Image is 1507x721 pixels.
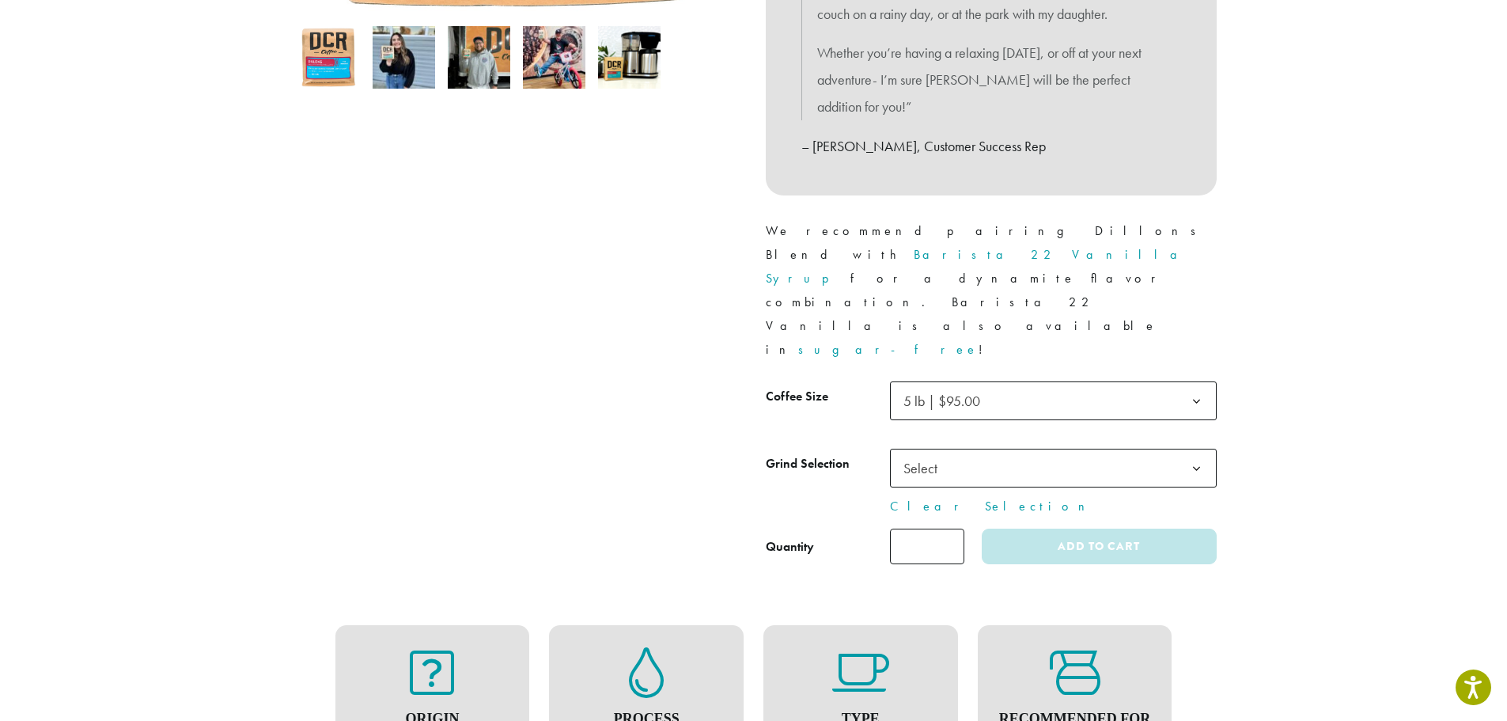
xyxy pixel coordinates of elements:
img: Dillons - Image 3 [448,26,510,89]
div: Quantity [766,537,814,556]
p: Whether you’re having a relaxing [DATE], or off at your next adventure- I’m sure [PERSON_NAME] wi... [817,40,1165,120]
button: Add to cart [982,529,1216,564]
input: Product quantity [890,529,964,564]
p: – [PERSON_NAME], Customer Success Rep [801,133,1181,160]
p: We recommend pairing Dillons Blend with for a dynamite flavor combination. Barista 22 Vanilla is ... [766,219,1217,362]
a: sugar-free [798,341,979,358]
span: 5 lb | $95.00 [897,385,996,416]
img: David Morris picks Dillons for 2021 [523,26,585,89]
span: Select [897,453,953,484]
img: Dillons [297,26,360,89]
label: Grind Selection [766,453,890,476]
a: Clear Selection [890,497,1217,516]
img: Dillons - Image 2 [373,26,435,89]
a: Barista 22 Vanilla Syrup [766,246,1190,287]
span: 5 lb | $95.00 [903,392,980,410]
span: Select [890,449,1217,488]
span: 5 lb | $95.00 [890,381,1217,420]
label: Coffee Size [766,385,890,408]
img: Dillons - Image 5 [598,26,661,89]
